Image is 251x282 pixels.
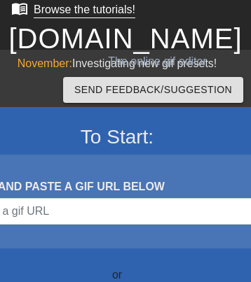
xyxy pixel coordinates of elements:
[34,3,135,15] div: Browse the tutorials!
[63,77,243,103] button: Send Feedback/Suggestion
[8,23,242,54] a: [DOMAIN_NAME]
[74,81,232,99] span: Send Feedback/Suggestion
